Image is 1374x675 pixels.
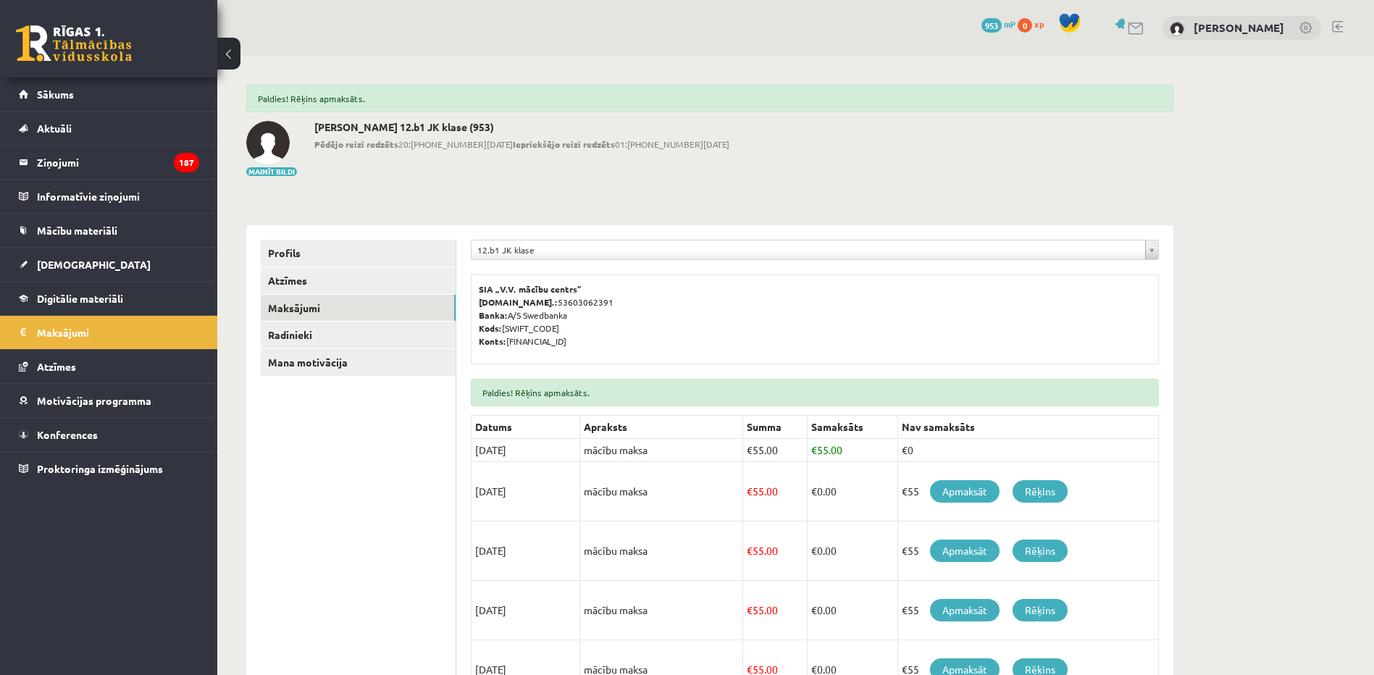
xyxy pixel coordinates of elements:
[37,360,76,373] span: Atzīmes
[479,283,582,295] b: SIA „V.V. mācību centrs”
[897,439,1158,462] td: €0
[472,439,580,462] td: [DATE]
[261,295,456,322] a: Maksājumi
[1170,22,1184,36] img: Aleksejs Judins
[897,581,1158,640] td: €55
[19,350,199,383] a: Atzīmes
[580,462,743,521] td: mācību maksa
[314,138,729,151] span: 20:[PHONE_NUMBER][DATE] 01:[PHONE_NUMBER][DATE]
[479,335,506,347] b: Konts:
[743,416,808,439] th: Summa
[807,416,897,439] th: Samaksāts
[472,521,580,581] td: [DATE]
[811,485,817,498] span: €
[37,428,98,441] span: Konferences
[747,603,753,616] span: €
[807,581,897,640] td: 0.00
[479,322,502,334] b: Kods:
[19,384,199,417] a: Motivācijas programma
[1013,599,1068,621] a: Rēķins
[472,416,580,439] th: Datums
[743,521,808,581] td: 55.00
[1013,540,1068,562] a: Rēķins
[471,379,1159,406] div: Paldies! Rēķins apmaksāts.
[807,462,897,521] td: 0.00
[246,167,297,176] button: Mainīt bildi
[930,540,1000,562] a: Apmaksāt
[261,349,456,376] a: Mana motivācija
[16,25,132,62] a: Rīgas 1. Tālmācības vidusskola
[246,121,290,164] img: Aleksejs Judins
[747,544,753,557] span: €
[580,581,743,640] td: mācību maksa
[19,180,199,213] a: Informatīvie ziņojumi
[314,121,729,133] h2: [PERSON_NAME] 12.b1 JK klase (953)
[981,18,1002,33] span: 953
[472,240,1158,259] a: 12.b1 JK klase
[580,521,743,581] td: mācību maksa
[580,439,743,462] td: mācību maksa
[37,122,72,135] span: Aktuāli
[1018,18,1032,33] span: 0
[930,480,1000,503] a: Apmaksāt
[246,85,1173,112] div: Paldies! Rēķins apmaksāts.
[314,138,398,150] b: Pēdējo reizi redzēts
[174,153,199,172] i: 187
[1034,18,1044,30] span: xp
[19,452,199,485] a: Proktoringa izmēģinājums
[811,544,817,557] span: €
[19,248,199,281] a: [DEMOGRAPHIC_DATA]
[747,443,753,456] span: €
[580,416,743,439] th: Apraksts
[37,180,199,213] legend: Informatīvie ziņojumi
[930,599,1000,621] a: Apmaksāt
[19,418,199,451] a: Konferences
[37,258,151,271] span: [DEMOGRAPHIC_DATA]
[19,146,199,179] a: Ziņojumi187
[37,316,199,349] legend: Maksājumi
[743,581,808,640] td: 55.00
[37,146,199,179] legend: Ziņojumi
[897,416,1158,439] th: Nav samaksāts
[261,322,456,348] a: Radinieki
[477,240,1139,259] span: 12.b1 JK klase
[811,443,817,456] span: €
[807,439,897,462] td: 55.00
[479,282,1151,348] p: 53603062391 A/S Swedbanka [SWIFT_CODE] [FINANCIAL_ID]
[19,112,199,145] a: Aktuāli
[37,394,151,407] span: Motivācijas programma
[747,485,753,498] span: €
[37,292,123,305] span: Digitālie materiāli
[261,240,456,267] a: Profils
[1194,20,1284,35] a: [PERSON_NAME]
[807,521,897,581] td: 0.00
[897,462,1158,521] td: €55
[1018,18,1051,30] a: 0 xp
[37,88,74,101] span: Sākums
[811,603,817,616] span: €
[19,282,199,315] a: Digitālie materiāli
[743,439,808,462] td: 55.00
[472,581,580,640] td: [DATE]
[981,18,1015,30] a: 953 mP
[472,462,580,521] td: [DATE]
[513,138,615,150] b: Iepriekšējo reizi redzēts
[19,214,199,247] a: Mācību materiāli
[1004,18,1015,30] span: mP
[1013,480,1068,503] a: Rēķins
[37,224,117,237] span: Mācību materiāli
[479,296,558,308] b: [DOMAIN_NAME].:
[479,309,508,321] b: Banka:
[19,316,199,349] a: Maksājumi
[743,462,808,521] td: 55.00
[897,521,1158,581] td: €55
[19,77,199,111] a: Sākums
[37,462,163,475] span: Proktoringa izmēģinājums
[261,267,456,294] a: Atzīmes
